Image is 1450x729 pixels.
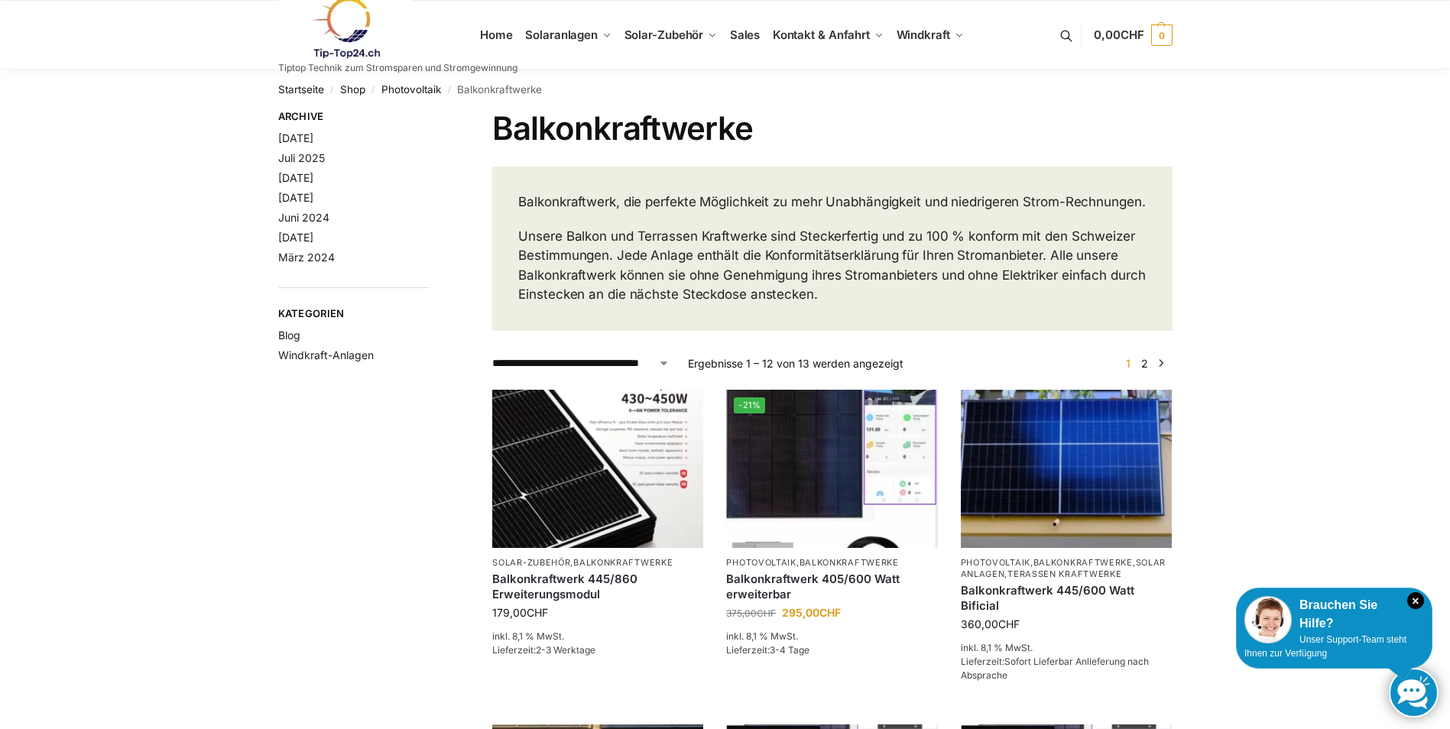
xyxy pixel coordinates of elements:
[278,131,313,144] a: [DATE]
[961,390,1172,548] img: Solaranlage für den kleinen Balkon
[441,84,457,96] span: /
[430,110,439,127] button: Close filters
[492,390,703,548] img: Balkonkraftwerk 445/860 Erweiterungsmodul
[961,557,1166,579] a: Solaranlagen
[1244,596,1292,643] img: Customer service
[618,1,723,70] a: Solar-Zubehör
[730,28,761,42] span: Sales
[1121,28,1144,42] span: CHF
[1094,12,1172,58] a: 0,00CHF 0
[492,109,1172,147] h1: Balkonkraftwerke
[278,151,325,164] a: Juli 2025
[726,607,776,619] bdi: 375,00
[726,390,937,548] img: Steckerfertig Plug & Play mit 410 Watt
[492,644,595,656] span: Lieferzeit:
[492,557,570,568] a: Solar-Zubehör
[961,617,1020,630] bdi: 360,00
[1407,592,1424,609] i: Schließen
[1137,357,1152,370] a: Seite 2
[278,348,374,361] a: Windkraft-Anlagen
[726,644,809,656] span: Lieferzeit:
[278,329,300,342] a: Blog
[1007,569,1121,579] a: Terassen Kraftwerke
[492,630,703,643] p: inkl. 8,1 % MwSt.
[1033,557,1133,568] a: Balkonkraftwerke
[726,557,937,569] p: ,
[278,306,430,322] span: Kategorien
[536,644,595,656] span: 2-3 Werktage
[961,656,1149,681] span: Sofort Lieferbar Anlieferung nach Absprache
[573,557,673,568] a: Balkonkraftwerke
[961,641,1172,655] p: inkl. 8,1 % MwSt.
[278,191,313,204] a: [DATE]
[800,557,899,568] a: Balkonkraftwerke
[492,355,670,371] select: Shop-Reihenfolge
[1122,357,1134,370] span: Seite 1
[518,227,1146,305] p: Unsere Balkon und Terrassen Kraftwerke sind Steckerfertig und zu 100 % konform mit den Schweizer ...
[819,606,841,619] span: CHF
[890,1,970,70] a: Windkraft
[518,193,1146,212] p: Balkonkraftwerk, die perfekte Möglichkeit zu mehr Unabhängigkeit und niedrigeren Strom-Rechnungen.
[278,171,313,184] a: [DATE]
[278,83,324,96] a: Startseite
[766,1,890,70] a: Kontakt & Anfahrt
[278,109,430,125] span: Archive
[492,557,703,569] p: ,
[726,630,937,643] p: inkl. 8,1 % MwSt.
[278,211,329,224] a: Juni 2024
[723,1,766,70] a: Sales
[1151,24,1173,46] span: 0
[381,83,441,96] a: Photovoltaik
[324,84,340,96] span: /
[770,644,809,656] span: 3-4 Tage
[1155,355,1166,371] a: →
[1117,355,1172,371] nav: Produkt-Seitennummerierung
[998,617,1020,630] span: CHF
[897,28,950,42] span: Windkraft
[519,1,618,70] a: Solaranlagen
[492,606,548,619] bdi: 179,00
[688,355,903,371] p: Ergebnisse 1 – 12 von 13 werden angezeigt
[278,231,313,244] a: [DATE]
[773,28,870,42] span: Kontakt & Anfahrt
[278,63,517,73] p: Tiptop Technik zum Stromsparen und Stromgewinnung
[1244,596,1424,633] div: Brauchen Sie Hilfe?
[1244,634,1406,659] span: Unser Support-Team steht Ihnen zur Verfügung
[365,84,381,96] span: /
[961,583,1172,613] a: Balkonkraftwerk 445/600 Watt Bificial
[757,607,776,619] span: CHF
[961,656,1149,681] span: Lieferzeit:
[624,28,704,42] span: Solar-Zubehör
[961,557,1172,581] p: , , ,
[726,390,937,548] a: -21%Steckerfertig Plug & Play mit 410 Watt
[527,606,548,619] span: CHF
[278,251,335,264] a: März 2024
[961,557,1030,568] a: Photovoltaik
[726,572,937,601] a: Balkonkraftwerk 405/600 Watt erweiterbar
[278,70,1173,109] nav: Breadcrumb
[782,606,841,619] bdi: 295,00
[525,28,598,42] span: Solaranlagen
[726,557,796,568] a: Photovoltaik
[340,83,365,96] a: Shop
[492,572,703,601] a: Balkonkraftwerk 445/860 Erweiterungsmodul
[1094,28,1143,42] span: 0,00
